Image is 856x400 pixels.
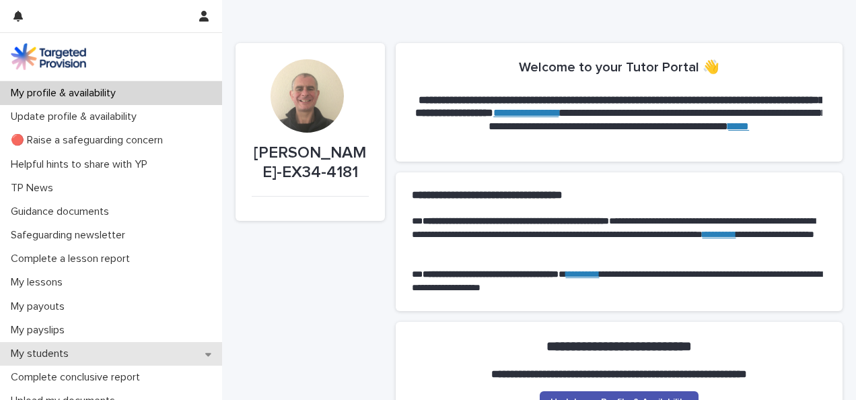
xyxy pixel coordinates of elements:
p: Safeguarding newsletter [5,229,136,242]
p: Helpful hints to share with YP [5,158,158,171]
p: [PERSON_NAME]-EX34-4181 [252,143,369,182]
p: My profile & availability [5,87,127,100]
p: Guidance documents [5,205,120,218]
p: Update profile & availability [5,110,147,123]
h2: Welcome to your Tutor Portal 👋 [519,59,719,75]
p: Complete a lesson report [5,253,141,265]
p: TP News [5,182,64,195]
img: M5nRWzHhSzIhMunXDL62 [11,43,86,70]
p: Complete conclusive report [5,371,151,384]
p: My payslips [5,324,75,337]
p: 🔴 Raise a safeguarding concern [5,134,174,147]
p: My lessons [5,276,73,289]
p: My payouts [5,300,75,313]
p: My students [5,347,79,360]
